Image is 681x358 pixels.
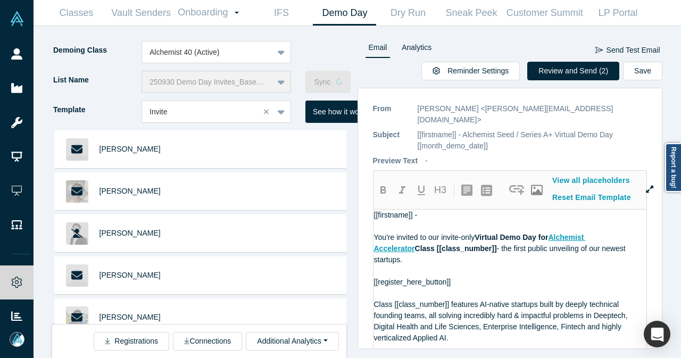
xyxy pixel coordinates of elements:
[108,1,174,26] a: Vault Senders
[99,187,161,195] a: [PERSON_NAME]
[431,181,450,199] button: H3
[373,129,410,152] p: Subject
[586,1,650,26] a: LP Portal
[421,62,520,80] button: Reminder Settings
[373,155,418,166] p: Preview Text
[246,332,338,351] button: Additional Analytics
[439,1,503,26] a: Sneak Peek
[546,188,637,207] button: Reset Email Template
[374,244,628,264] span: - the first public unveiling of our newest startups.
[527,62,619,80] button: Review and Send (2)
[477,181,496,199] button: create uolbg-list-item
[374,233,475,242] span: You're invited to our invite-only
[52,71,142,89] label: List Name
[99,271,161,279] a: [PERSON_NAME]
[595,41,661,60] button: Send Test Email
[10,332,24,347] img: Mia Scott's Account
[305,71,351,93] button: Sync
[415,244,497,253] span: Class [[class_number]]
[173,332,242,351] button: Connections
[52,101,142,119] label: Template
[373,103,410,126] p: From
[313,1,376,26] a: Demo Day
[374,211,418,219] span: [[firstname]] -
[365,41,391,58] a: Email
[45,1,108,26] a: Classes
[99,145,161,153] a: [PERSON_NAME]
[425,155,428,166] p: -
[10,11,24,26] img: Alchemist Vault Logo
[99,229,161,237] a: [PERSON_NAME]
[623,62,662,80] button: Save
[305,101,377,123] button: See how it works
[503,1,586,26] a: Customer Summit
[418,129,647,152] p: [[firstname]] - Alchemist Seed / Series A+ Virtual Demo Day [[month_demo_date]]
[376,1,439,26] a: Dry Run
[398,41,435,58] a: Analytics
[475,233,548,242] span: Virtual Demo Day for
[418,103,647,126] p: [PERSON_NAME] <[PERSON_NAME][EMAIL_ADDRESS][DOMAIN_NAME]>
[546,171,636,190] button: View all placeholders
[250,1,313,26] a: IFS
[665,143,681,192] a: Report a bug!
[99,313,161,321] a: [PERSON_NAME]
[52,41,142,60] label: Demoing Class
[374,300,630,342] span: Class [[class_number]] features AI-native startups built by deeply technical founding teams, all ...
[94,332,169,351] button: Registrations
[374,278,451,286] span: [[register_here_button]]
[174,1,250,25] a: Onboarding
